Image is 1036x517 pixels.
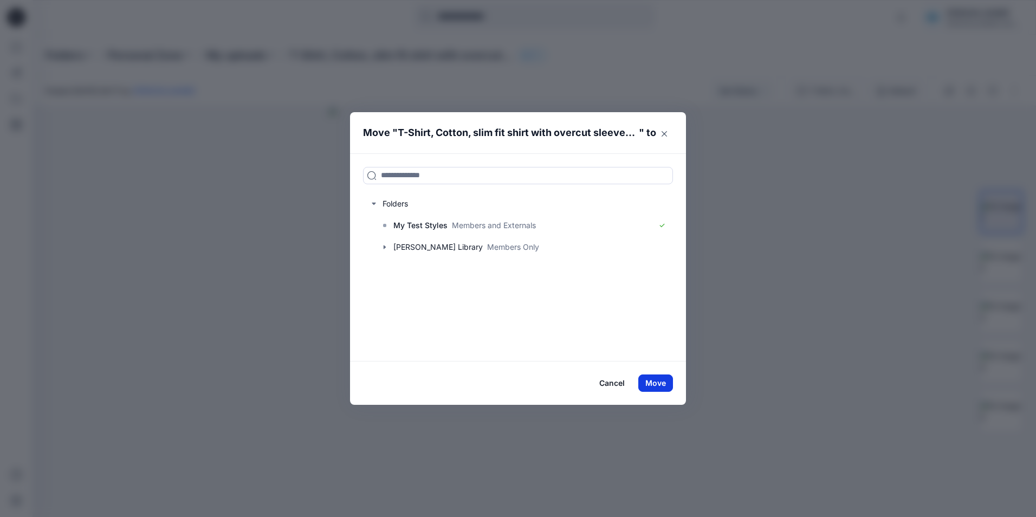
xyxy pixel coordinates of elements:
p: My Test Styles [393,219,448,232]
p: Members and Externals [452,219,536,231]
header: Move " " to [350,112,669,153]
button: Close [656,125,673,143]
button: Move [638,374,673,392]
p: T-Shirt, Cotton, slim fit shirt with overcut sleeves and 7cm slit in back neck [398,125,639,140]
button: Cancel [592,374,632,392]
